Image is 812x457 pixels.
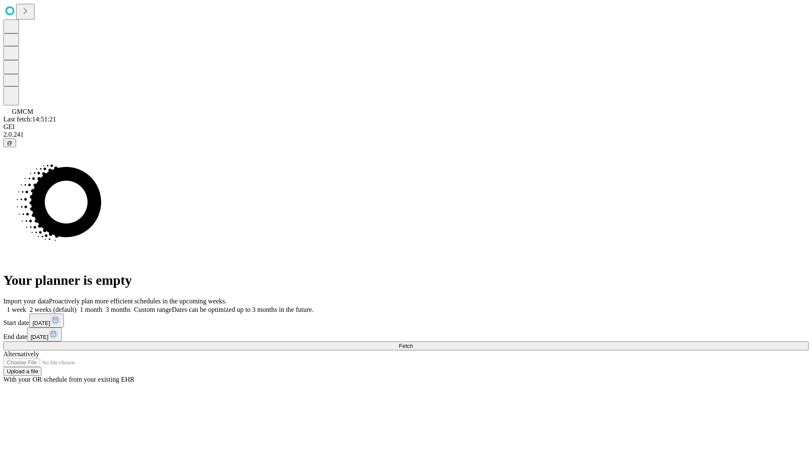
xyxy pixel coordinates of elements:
[134,306,172,313] span: Custom range
[80,306,102,313] span: 1 month
[3,328,809,341] div: End date
[12,108,33,115] span: GMCM
[3,314,809,328] div: Start date
[30,334,48,340] span: [DATE]
[49,297,227,305] span: Proactively plan more efficient schedules in the upcoming weeks.
[3,297,49,305] span: Import your data
[106,306,131,313] span: 3 months
[3,350,39,358] span: Alternatively
[399,343,413,349] span: Fetch
[29,314,64,328] button: [DATE]
[3,138,16,147] button: @
[3,131,809,138] div: 2.0.241
[27,328,62,341] button: [DATE]
[30,306,77,313] span: 2 weeks (default)
[33,320,50,326] span: [DATE]
[3,367,41,376] button: Upload a file
[3,123,809,131] div: GEI
[7,306,26,313] span: 1 week
[3,376,134,383] span: With your OR schedule from your existing EHR
[7,140,13,146] span: @
[3,273,809,288] h1: Your planner is empty
[3,341,809,350] button: Fetch
[3,116,56,123] span: Last fetch: 14:51:21
[172,306,313,313] span: Dates can be optimized up to 3 months in the future.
